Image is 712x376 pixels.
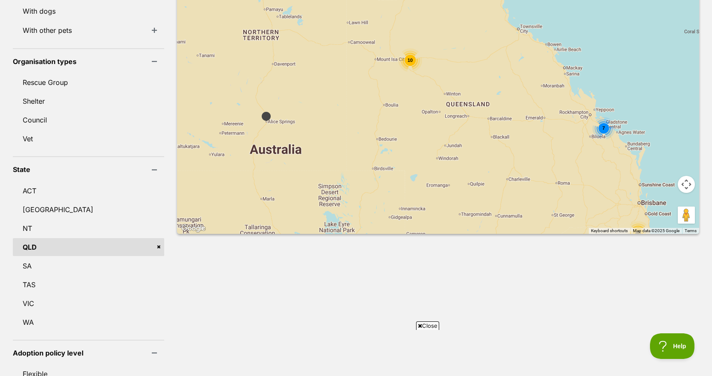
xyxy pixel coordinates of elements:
span: Close [416,321,439,330]
a: QLD [13,238,164,256]
iframe: Help Scout Beacon - Open [650,333,695,359]
button: Drag Pegman onto the map to open Street View [678,207,695,224]
span: Map data ©2025 Google [633,228,680,233]
button: Keyboard shortcuts [591,228,628,234]
a: TAS [13,276,164,294]
header: Adoption policy level [13,349,164,357]
a: Terms (opens in new tab) [685,228,697,233]
li: With other pets [13,21,164,40]
span: 7 [602,125,605,131]
a: Shelter [13,92,164,110]
img: Google [179,223,207,234]
a: WA [13,313,164,331]
header: Organisation types [13,58,164,65]
a: Vet [13,130,164,148]
header: State [13,166,164,173]
span: 10 [407,58,412,63]
a: Rescue Group [13,73,164,91]
a: With dogs [13,2,164,20]
a: Council [13,111,164,129]
a: [GEOGRAPHIC_DATA] [13,201,164,219]
a: SA [13,257,164,275]
a: ACT [13,182,164,200]
button: Map camera controls [678,176,695,193]
a: Open this area in Google Maps (opens a new window) [179,223,207,234]
iframe: Advertisement [149,333,564,372]
a: VIC [13,294,164,312]
a: NT [13,219,164,237]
